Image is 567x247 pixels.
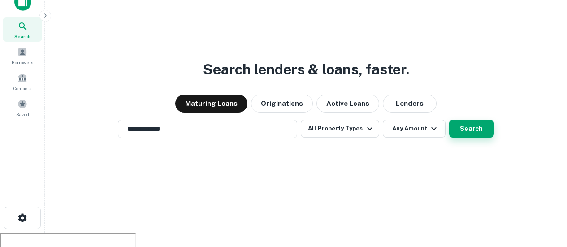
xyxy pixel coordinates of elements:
[3,69,42,94] a: Contacts
[3,95,42,120] a: Saved
[203,59,409,80] h3: Search lenders & loans, faster.
[3,43,42,68] a: Borrowers
[316,95,379,113] button: Active Loans
[16,111,29,118] span: Saved
[13,85,31,92] span: Contacts
[3,17,42,42] a: Search
[522,175,567,218] iframe: Chat Widget
[251,95,313,113] button: Originations
[14,33,30,40] span: Search
[12,59,33,66] span: Borrowers
[175,95,247,113] button: Maturing Loans
[383,95,437,113] button: Lenders
[301,120,379,138] button: All Property Types
[383,120,446,138] button: Any Amount
[449,120,494,138] button: Search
